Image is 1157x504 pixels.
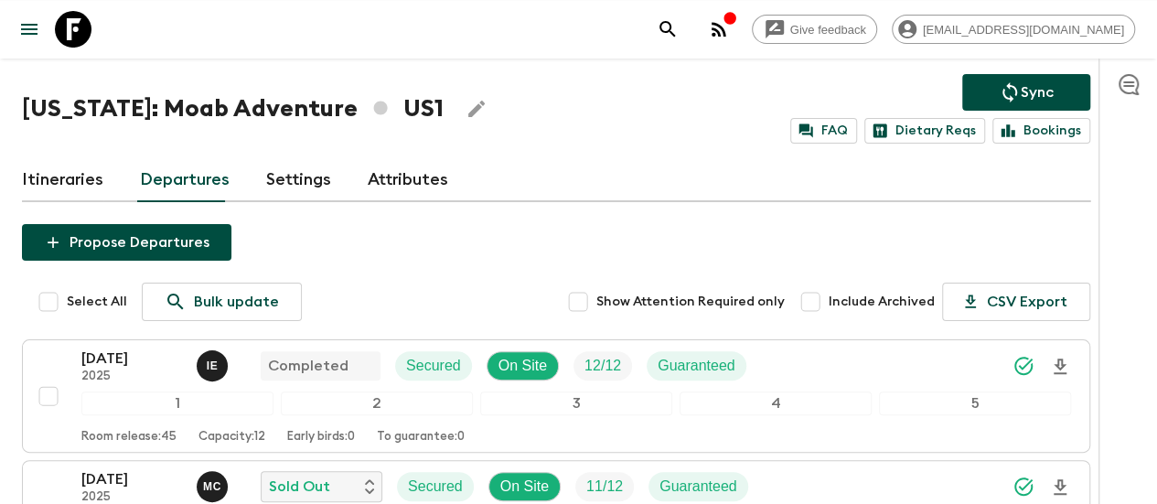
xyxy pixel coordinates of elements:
[458,91,495,127] button: Edit Adventure Title
[498,355,547,377] p: On Site
[892,15,1135,44] div: [EMAIL_ADDRESS][DOMAIN_NAME]
[197,356,231,370] span: Issam El-Hadri
[142,283,302,321] a: Bulk update
[500,476,549,498] p: On Site
[81,370,182,384] p: 2025
[203,479,221,494] p: M C
[22,224,231,261] button: Propose Departures
[659,476,737,498] p: Guaranteed
[268,355,348,377] p: Completed
[395,351,472,381] div: Secured
[22,91,444,127] h1: [US_STATE]: Moab Adventure US1
[575,472,634,501] div: Trip Fill
[680,391,872,415] div: 4
[194,291,279,313] p: Bulk update
[1012,355,1034,377] svg: Synced Successfully
[408,476,463,498] p: Secured
[596,293,785,311] span: Show Attention Required only
[269,476,330,498] p: Sold Out
[480,391,672,415] div: 3
[992,118,1090,144] a: Bookings
[879,391,1071,415] div: 5
[22,339,1090,453] button: [DATE]2025Issam El-HadriCompletedSecuredOn SiteTrip FillGuaranteed12345Room release:45Capacity:12...
[1012,476,1034,498] svg: Synced Successfully
[584,355,621,377] p: 12 / 12
[67,293,127,311] span: Select All
[81,468,182,490] p: [DATE]
[488,472,561,501] div: On Site
[658,355,735,377] p: Guaranteed
[81,348,182,370] p: [DATE]
[487,351,559,381] div: On Site
[140,158,230,202] a: Departures
[942,283,1090,321] button: CSV Export
[1049,356,1071,378] svg: Download Onboarding
[962,74,1090,111] button: Sync adventure departures to the booking engine
[81,430,177,445] p: Room release: 45
[829,293,935,311] span: Include Archived
[790,118,857,144] a: FAQ
[368,158,448,202] a: Attributes
[377,430,465,445] p: To guarantee: 0
[287,430,355,445] p: Early birds: 0
[197,477,231,491] span: Megan Chinworth
[11,11,48,48] button: menu
[22,158,103,202] a: Itineraries
[913,23,1134,37] span: [EMAIL_ADDRESS][DOMAIN_NAME]
[198,430,265,445] p: Capacity: 12
[406,355,461,377] p: Secured
[266,158,331,202] a: Settings
[1021,81,1054,103] p: Sync
[586,476,623,498] p: 11 / 12
[397,472,474,501] div: Secured
[780,23,876,37] span: Give feedback
[752,15,877,44] a: Give feedback
[281,391,473,415] div: 2
[81,391,273,415] div: 1
[197,471,231,502] button: MC
[864,118,985,144] a: Dietary Reqs
[1049,477,1071,499] svg: Download Onboarding
[649,11,686,48] button: search adventures
[573,351,632,381] div: Trip Fill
